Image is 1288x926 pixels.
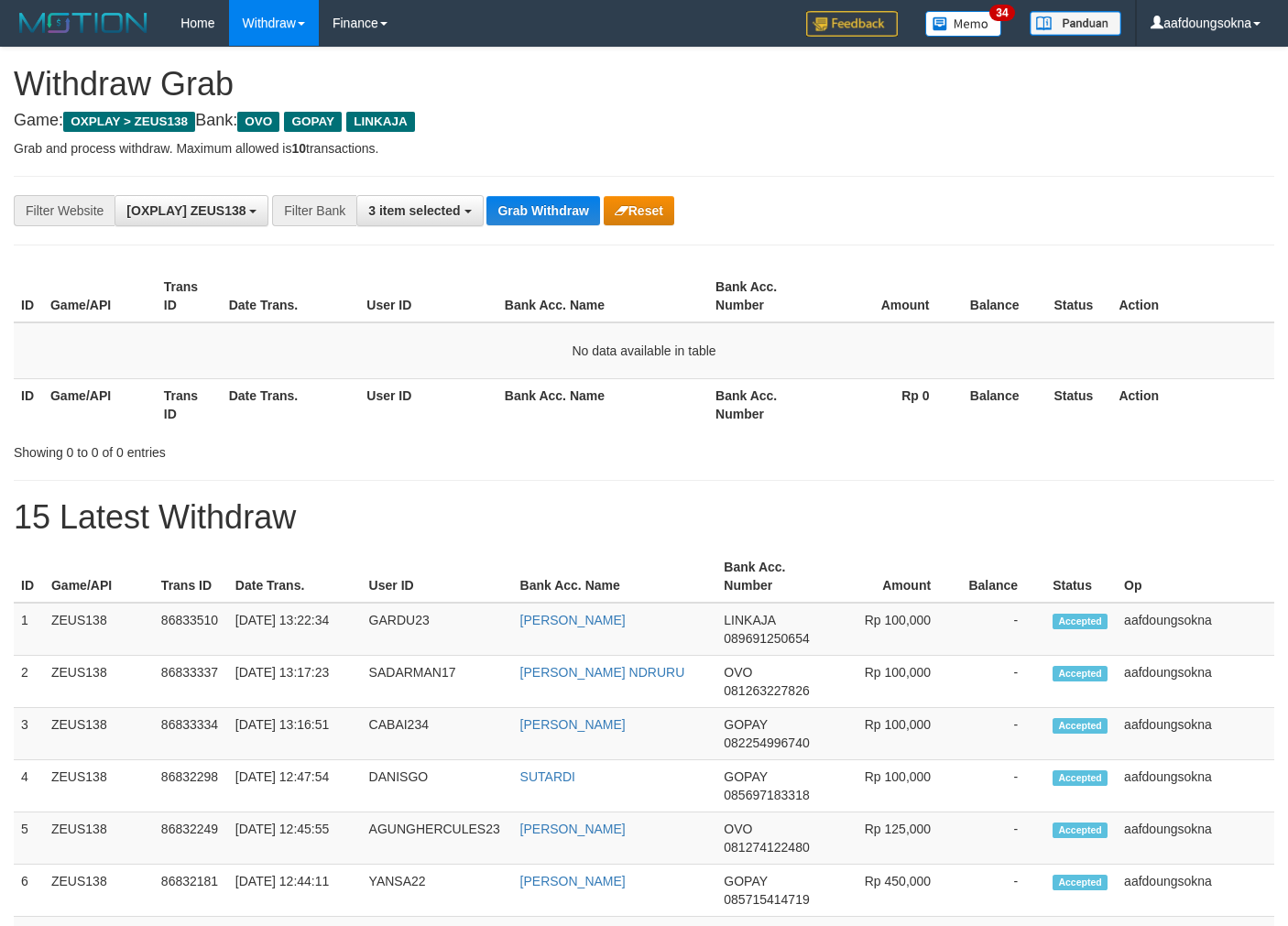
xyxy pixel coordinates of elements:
[222,270,360,322] th: Date Trans.
[14,112,1274,130] h4: Game: Bank:
[724,735,809,750] span: Copy 082254996740 to clipboard
[958,760,1045,812] td: -
[368,203,460,218] span: 3 item selected
[14,760,44,812] td: 4
[44,865,154,917] td: ZEUS138
[958,656,1045,708] td: -
[520,874,626,888] a: [PERSON_NAME]
[957,270,1047,322] th: Balance
[1117,760,1274,812] td: aafdoungsokna
[43,270,157,322] th: Game/API
[126,203,246,218] span: [OXPLAY] ZEUS138
[1030,11,1121,36] img: panduan.png
[154,550,228,603] th: Trans ID
[14,139,1274,158] p: Grab and process withdraw. Maximum allowed is transactions.
[14,499,1274,536] h1: 15 Latest Withdraw
[154,865,228,917] td: 86832181
[14,656,44,708] td: 2
[806,11,898,37] img: Feedback.jpg
[520,769,575,784] a: SUTARDI
[1047,270,1112,322] th: Status
[708,378,822,430] th: Bank Acc. Number
[724,874,767,888] span: GOPAY
[520,717,626,732] a: [PERSON_NAME]
[154,812,228,865] td: 86832249
[724,788,809,802] span: Copy 085697183318 to clipboard
[154,708,228,760] td: 86833334
[822,378,957,430] th: Rp 0
[822,270,957,322] th: Amount
[1117,708,1274,760] td: aafdoungsokna
[513,550,717,603] th: Bank Acc. Name
[157,270,222,322] th: Trans ID
[1053,614,1108,629] span: Accepted
[708,270,822,322] th: Bank Acc. Number
[63,112,195,132] span: OXPLAY > ZEUS138
[14,603,44,656] td: 1
[356,195,483,226] button: 3 item selected
[362,760,513,812] td: DANISGO
[486,196,599,225] button: Grab Withdraw
[958,550,1045,603] th: Balance
[14,812,44,865] td: 5
[1045,550,1117,603] th: Status
[716,550,827,603] th: Bank Acc. Number
[724,717,767,732] span: GOPAY
[1117,603,1274,656] td: aafdoungsokna
[958,812,1045,865] td: -
[1117,550,1274,603] th: Op
[827,812,958,865] td: Rp 125,000
[958,708,1045,760] td: -
[1047,378,1112,430] th: Status
[925,11,1002,37] img: Button%20Memo.svg
[497,270,708,322] th: Bank Acc. Name
[1053,666,1108,681] span: Accepted
[827,603,958,656] td: Rp 100,000
[14,66,1274,103] h1: Withdraw Grab
[724,683,809,698] span: Copy 081263227826 to clipboard
[272,195,356,226] div: Filter Bank
[154,760,228,812] td: 86832298
[228,760,362,812] td: [DATE] 12:47:54
[724,822,752,836] span: OVO
[604,196,674,225] button: Reset
[362,656,513,708] td: SADARMAN17
[44,603,154,656] td: ZEUS138
[957,378,1047,430] th: Balance
[14,436,523,462] div: Showing 0 to 0 of 0 entries
[827,865,958,917] td: Rp 450,000
[44,812,154,865] td: ZEUS138
[362,812,513,865] td: AGUNGHERCULES23
[520,822,626,836] a: [PERSON_NAME]
[157,378,222,430] th: Trans ID
[14,865,44,917] td: 6
[1117,812,1274,865] td: aafdoungsokna
[362,865,513,917] td: YANSA22
[520,613,626,627] a: [PERSON_NAME]
[228,656,362,708] td: [DATE] 13:17:23
[1117,656,1274,708] td: aafdoungsokna
[291,141,306,156] strong: 10
[44,656,154,708] td: ZEUS138
[237,112,279,132] span: OVO
[228,708,362,760] td: [DATE] 13:16:51
[827,656,958,708] td: Rp 100,000
[1053,823,1108,838] span: Accepted
[154,656,228,708] td: 86833337
[14,378,43,430] th: ID
[346,112,415,132] span: LINKAJA
[724,613,775,627] span: LINKAJA
[1053,770,1108,786] span: Accepted
[362,603,513,656] td: GARDU23
[43,378,157,430] th: Game/API
[359,270,497,322] th: User ID
[1111,378,1274,430] th: Action
[1117,865,1274,917] td: aafdoungsokna
[14,195,115,226] div: Filter Website
[44,760,154,812] td: ZEUS138
[724,840,809,855] span: Copy 081274122480 to clipboard
[14,708,44,760] td: 3
[14,9,153,37] img: MOTION_logo.png
[958,603,1045,656] td: -
[14,322,1274,379] td: No data available in table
